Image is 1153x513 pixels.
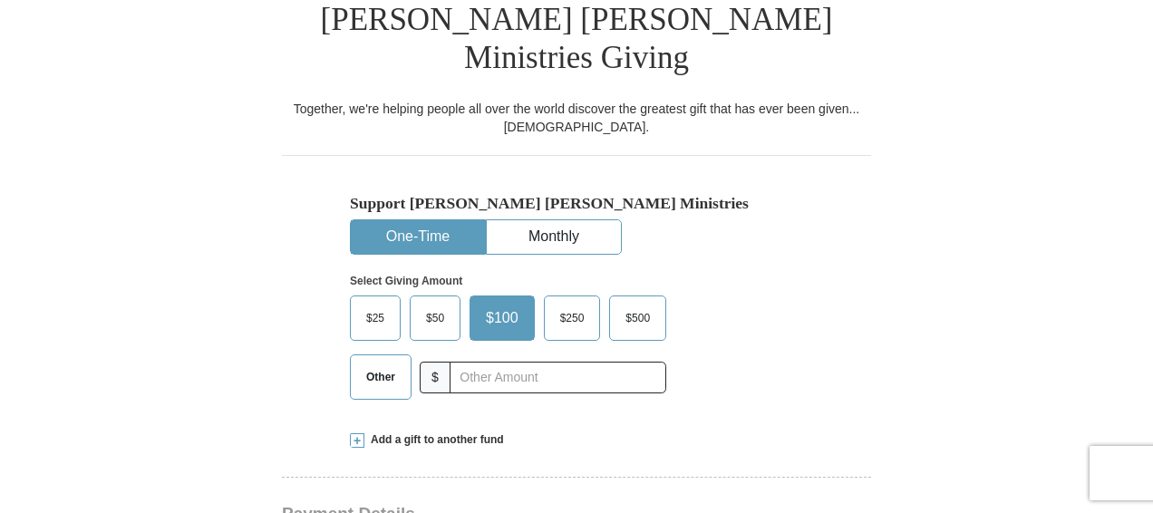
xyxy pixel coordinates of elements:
[364,432,504,448] span: Add a gift to another fund
[616,305,659,332] span: $500
[477,305,528,332] span: $100
[417,305,453,332] span: $50
[351,220,485,254] button: One-Time
[357,305,393,332] span: $25
[282,100,871,136] div: Together, we're helping people all over the world discover the greatest gift that has ever been g...
[450,362,666,393] input: Other Amount
[420,362,451,393] span: $
[357,363,404,391] span: Other
[551,305,594,332] span: $250
[350,194,803,213] h5: Support [PERSON_NAME] [PERSON_NAME] Ministries
[487,220,621,254] button: Monthly
[350,275,462,287] strong: Select Giving Amount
